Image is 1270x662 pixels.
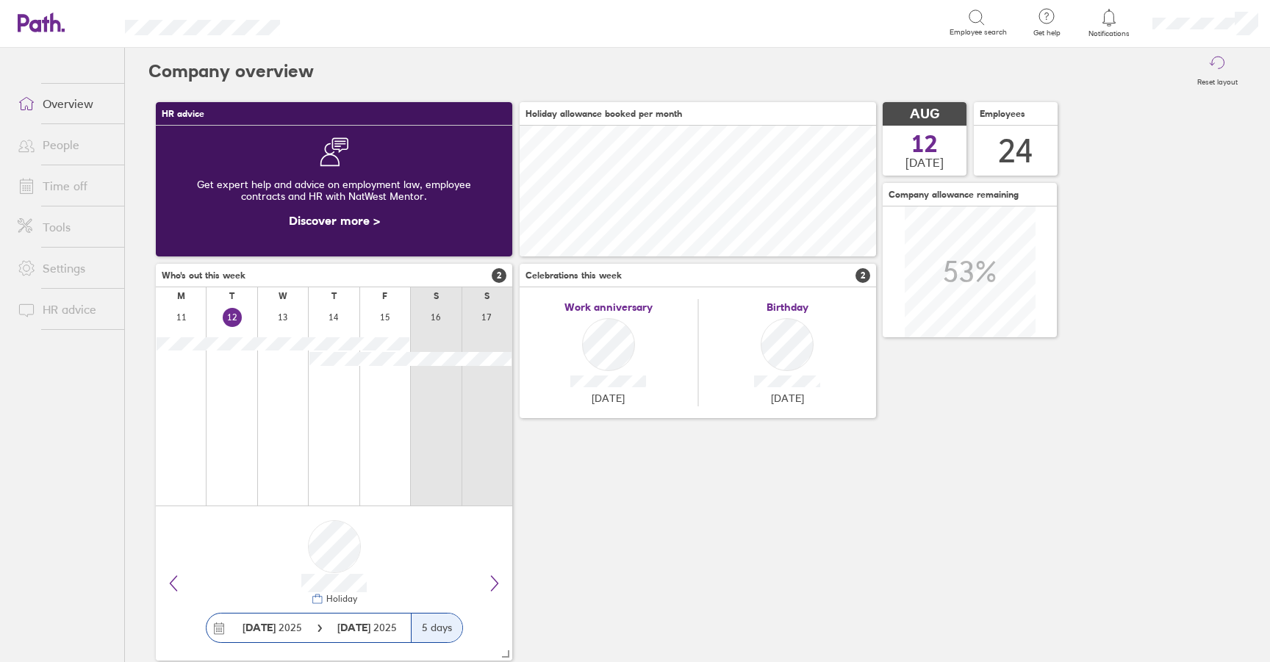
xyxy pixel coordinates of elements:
div: 5 days [411,614,462,642]
div: T [331,291,337,301]
span: [DATE] [905,156,944,169]
span: AUG [910,107,939,122]
strong: [DATE] [243,621,276,634]
span: Work anniversary [564,301,653,313]
a: Overview [6,89,124,118]
span: Notifications [1086,29,1133,38]
span: Get help [1023,29,1071,37]
a: HR advice [6,295,124,324]
span: 2 [492,268,506,283]
span: 2 [855,268,870,283]
span: [DATE] [592,392,625,404]
span: 12 [911,132,938,156]
div: 24 [998,132,1033,170]
span: Employee search [950,28,1007,37]
label: Reset layout [1188,73,1246,87]
div: Get expert help and advice on employment law, employee contracts and HR with NatWest Mentor. [168,167,501,214]
a: Settings [6,253,124,283]
strong: [DATE] [337,621,373,634]
a: Discover more > [289,213,380,228]
span: Birthday [767,301,808,313]
div: M [177,291,185,301]
div: W [279,291,287,301]
span: Company allowance remaining [889,190,1019,200]
div: S [484,291,489,301]
div: S [434,291,439,301]
div: Holiday [323,594,357,604]
span: HR advice [162,109,204,119]
div: F [382,291,387,301]
span: Holiday allowance booked per month [525,109,682,119]
a: People [6,130,124,159]
span: [DATE] [771,392,804,404]
a: Notifications [1086,7,1133,38]
div: Search [320,15,357,29]
a: Time off [6,171,124,201]
div: T [229,291,234,301]
a: Tools [6,212,124,242]
span: 2025 [337,622,397,633]
span: Employees [980,109,1025,119]
span: Who's out this week [162,270,245,281]
span: Celebrations this week [525,270,622,281]
button: Reset layout [1188,48,1246,95]
h2: Company overview [148,48,314,95]
span: 2025 [243,622,302,633]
